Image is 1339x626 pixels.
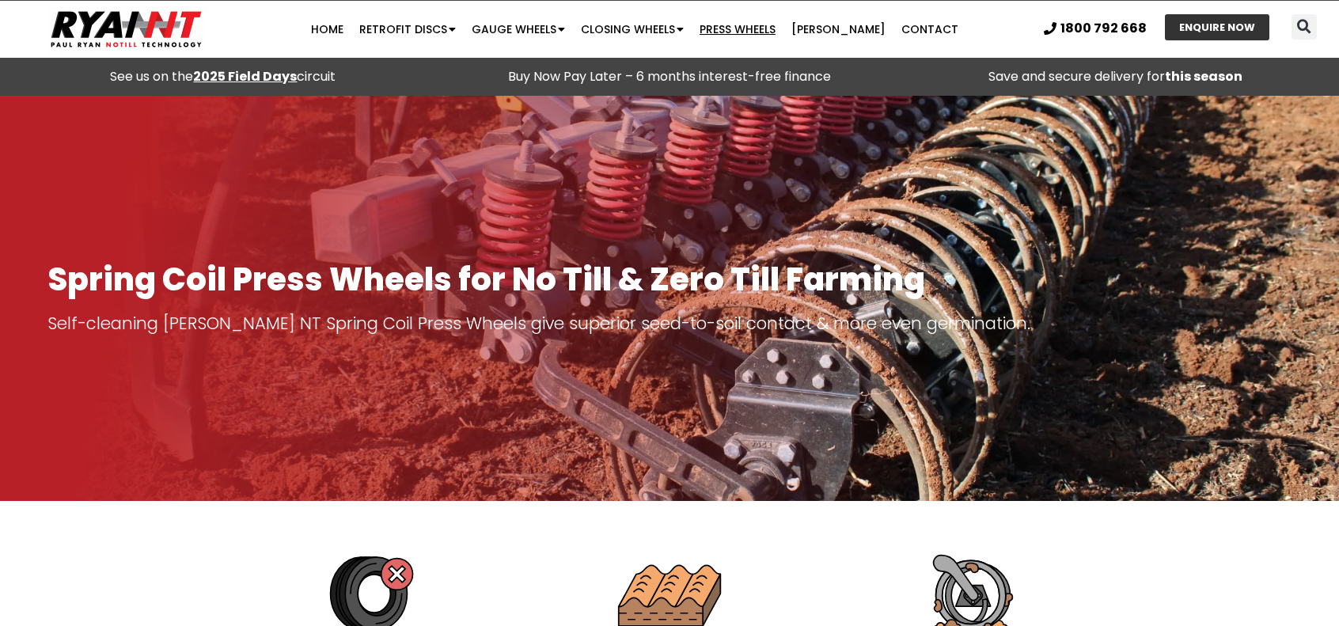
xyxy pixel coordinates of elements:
a: ENQUIRE NOW [1165,14,1269,40]
p: Self-cleaning [PERSON_NAME] NT Spring Coil Press Wheels give superior seed-to-soil contact & more... [47,313,1292,335]
a: Home [303,13,351,45]
a: Gauge Wheels [464,13,573,45]
h1: Spring Coil Press Wheels for No Till & Zero Till Farming [47,262,1292,297]
a: Retrofit Discs [351,13,464,45]
img: Ryan NT logo [47,5,206,54]
a: Press Wheels [692,13,783,45]
div: See us on the circuit [8,66,438,88]
p: Buy Now Pay Later – 6 months interest-free finance [454,66,885,88]
a: 1800 792 668 [1044,22,1147,35]
a: Contact [893,13,966,45]
span: ENQUIRE NOW [1179,22,1255,32]
span: 1800 792 668 [1060,22,1147,35]
p: Save and secure delivery for [901,66,1331,88]
a: [PERSON_NAME] [783,13,893,45]
a: Closing Wheels [573,13,692,45]
div: Search [1292,14,1317,40]
nav: Menu [260,13,1010,45]
strong: this season [1165,67,1242,85]
a: 2025 Field Days [193,67,297,85]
